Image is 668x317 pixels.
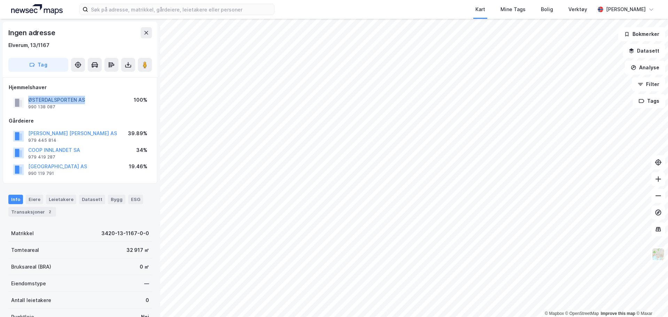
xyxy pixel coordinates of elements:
[633,284,668,317] div: Kontrollprogram for chat
[28,154,55,160] div: 979 419 287
[128,129,147,138] div: 39.89%
[500,5,526,14] div: Mine Tags
[565,311,599,316] a: OpenStreetMap
[140,263,149,271] div: 0 ㎡
[633,284,668,317] iframe: Chat Widget
[475,5,485,14] div: Kart
[9,117,152,125] div: Gårdeiere
[652,248,665,261] img: Z
[28,104,55,110] div: 990 138 087
[623,44,665,58] button: Datasett
[88,4,274,15] input: Søk på adresse, matrikkel, gårdeiere, leietakere eller personer
[545,311,564,316] a: Mapbox
[11,229,34,238] div: Matrikkel
[8,27,56,38] div: Ingen adresse
[28,171,54,176] div: 990 119 791
[632,77,665,91] button: Filter
[11,246,39,254] div: Tomteareal
[633,94,665,108] button: Tags
[129,162,147,171] div: 19.46%
[568,5,587,14] div: Verktøy
[618,27,665,41] button: Bokmerker
[8,41,49,49] div: Elverum, 13/1167
[11,296,51,304] div: Antall leietakere
[126,246,149,254] div: 32 917 ㎡
[28,138,56,143] div: 979 445 814
[128,195,143,204] div: ESG
[134,96,147,104] div: 100%
[9,83,152,92] div: Hjemmelshaver
[101,229,149,238] div: 3420-13-1167-0-0
[146,296,149,304] div: 0
[108,195,125,204] div: Bygg
[11,279,46,288] div: Eiendomstype
[11,4,63,15] img: logo.a4113a55bc3d86da70a041830d287a7e.svg
[8,195,23,204] div: Info
[8,58,68,72] button: Tag
[601,311,635,316] a: Improve this map
[541,5,553,14] div: Bolig
[8,207,56,217] div: Transaksjoner
[11,263,51,271] div: Bruksareal (BRA)
[79,195,105,204] div: Datasett
[26,195,43,204] div: Eiere
[144,279,149,288] div: —
[625,61,665,75] button: Analyse
[46,208,53,215] div: 2
[136,146,147,154] div: 34%
[606,5,646,14] div: [PERSON_NAME]
[46,195,76,204] div: Leietakere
